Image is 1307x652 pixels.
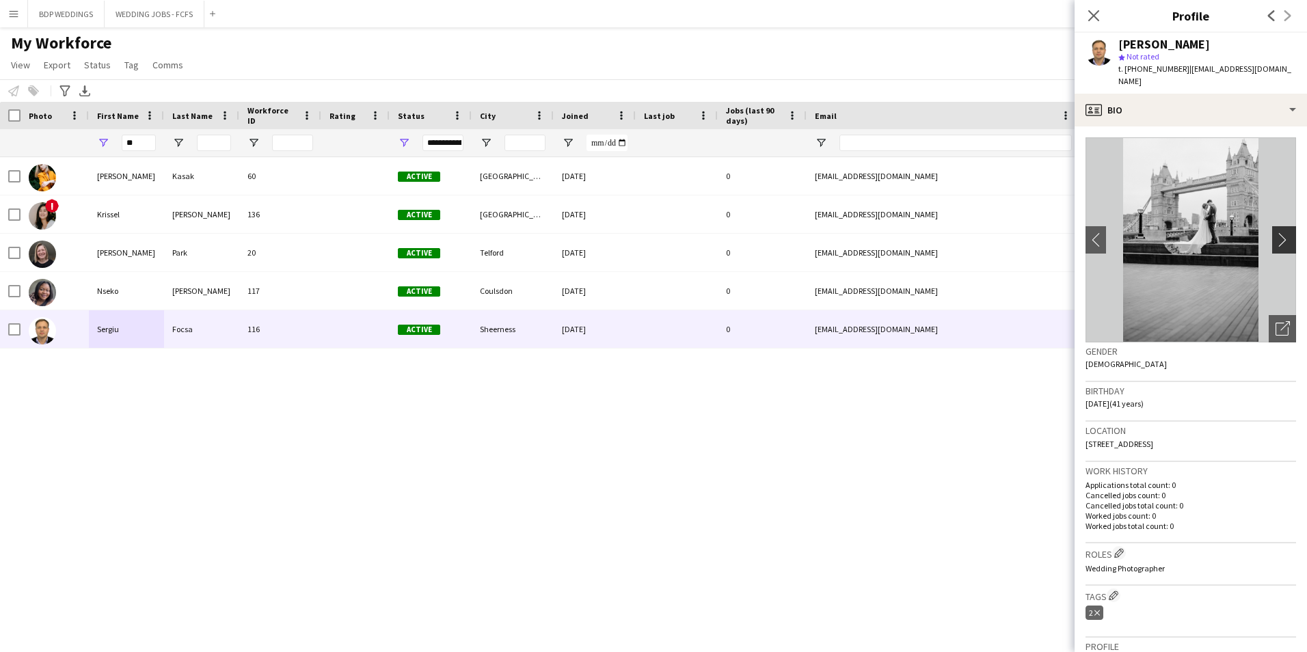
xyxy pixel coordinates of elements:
span: My Workforce [11,33,111,53]
div: 0 [718,272,807,310]
img: Louise Park [29,241,56,268]
h3: Profile [1075,7,1307,25]
div: [PERSON_NAME] [1118,38,1210,51]
span: t. [PHONE_NUMBER] [1118,64,1189,74]
div: 20 [239,234,321,271]
h3: Roles [1086,546,1296,560]
span: Workforce ID [247,105,297,126]
a: Tag [119,56,144,74]
div: [GEOGRAPHIC_DATA] [472,157,554,195]
button: Open Filter Menu [480,137,492,149]
div: Sheerness [472,310,554,348]
div: [DATE] [554,310,636,348]
span: Photo [29,111,52,121]
span: [DATE] (41 years) [1086,398,1144,409]
div: Coulsdon [472,272,554,310]
span: Export [44,59,70,71]
span: City [480,111,496,121]
div: [EMAIL_ADDRESS][DOMAIN_NAME] [807,310,1080,348]
div: [PERSON_NAME] [89,157,164,195]
span: Last job [644,111,675,121]
h3: Location [1086,424,1296,437]
div: Park [164,234,239,271]
button: Open Filter Menu [815,137,827,149]
div: [PERSON_NAME] [89,234,164,271]
h3: Birthday [1086,385,1296,397]
p: Cancelled jobs count: 0 [1086,490,1296,500]
div: Telford [472,234,554,271]
button: Open Filter Menu [562,137,574,149]
div: [PERSON_NAME] [164,195,239,233]
img: Elise Kasak [29,164,56,191]
img: Crew avatar or photo [1086,137,1296,342]
span: ! [45,199,59,213]
div: Kasak [164,157,239,195]
a: Export [38,56,76,74]
div: 2 [1086,606,1103,620]
h3: Work history [1086,465,1296,477]
span: Rating [329,111,355,121]
span: Wedding Photographer [1086,563,1165,573]
input: First Name Filter Input [122,135,156,151]
div: Krissel [89,195,164,233]
div: [DATE] [554,157,636,195]
img: Sergiu Focsa [29,317,56,344]
button: Open Filter Menu [247,137,260,149]
div: [EMAIL_ADDRESS][DOMAIN_NAME] [807,272,1080,310]
span: Active [398,325,440,335]
input: Email Filter Input [839,135,1072,151]
span: Joined [562,111,589,121]
p: Applications total count: 0 [1086,480,1296,490]
span: | [EMAIL_ADDRESS][DOMAIN_NAME] [1118,64,1291,86]
span: Jobs (last 90 days) [726,105,782,126]
p: Cancelled jobs total count: 0 [1086,500,1296,511]
div: [DATE] [554,272,636,310]
span: Not rated [1127,51,1159,62]
span: View [11,59,30,71]
div: Focsa [164,310,239,348]
div: 0 [718,310,807,348]
span: Active [398,286,440,297]
button: Open Filter Menu [172,137,185,149]
img: Nseko Bidwell [29,279,56,306]
input: Workforce ID Filter Input [272,135,313,151]
button: WEDDING JOBS - FCFS [105,1,204,27]
div: [DATE] [554,195,636,233]
div: [GEOGRAPHIC_DATA] [472,195,554,233]
input: Last Name Filter Input [197,135,231,151]
input: Joined Filter Input [587,135,628,151]
a: Status [79,56,116,74]
app-action-btn: Export XLSX [77,83,93,99]
button: Open Filter Menu [97,137,109,149]
span: Status [398,111,425,121]
span: [STREET_ADDRESS] [1086,439,1153,449]
button: Open Filter Menu [398,137,410,149]
a: Comms [147,56,189,74]
div: [EMAIL_ADDRESS][DOMAIN_NAME] [807,234,1080,271]
span: Status [84,59,111,71]
div: Nseko [89,272,164,310]
div: 136 [239,195,321,233]
div: 60 [239,157,321,195]
div: [EMAIL_ADDRESS][DOMAIN_NAME] [807,195,1080,233]
p: Worked jobs count: 0 [1086,511,1296,521]
div: 0 [718,234,807,271]
span: Comms [152,59,183,71]
span: Tag [124,59,139,71]
img: Krissel Simbulan [29,202,56,230]
input: City Filter Input [504,135,545,151]
span: Active [398,210,440,220]
button: BDP WEDDINGS [28,1,105,27]
span: Active [398,248,440,258]
div: Bio [1075,94,1307,126]
span: Last Name [172,111,213,121]
div: 0 [718,157,807,195]
div: [DATE] [554,234,636,271]
a: View [5,56,36,74]
span: [DEMOGRAPHIC_DATA] [1086,359,1167,369]
span: First Name [97,111,139,121]
div: [PERSON_NAME] [164,272,239,310]
p: Worked jobs total count: 0 [1086,521,1296,531]
app-action-btn: Advanced filters [57,83,73,99]
div: 117 [239,272,321,310]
